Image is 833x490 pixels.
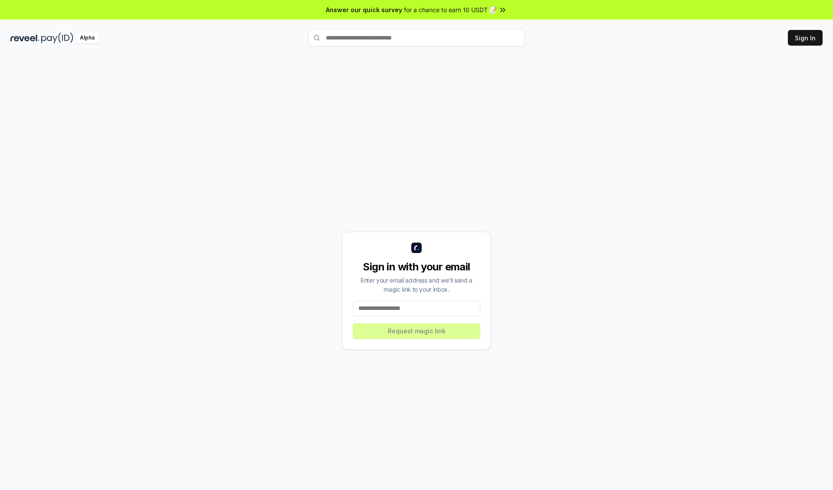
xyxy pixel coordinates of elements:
img: reveel_dark [10,33,39,43]
span: for a chance to earn 10 USDT 📝 [404,5,497,14]
div: Enter your email address and we’ll send a magic link to your inbox. [353,276,480,294]
img: pay_id [41,33,73,43]
img: logo_small [411,243,422,253]
button: Sign In [788,30,823,46]
span: Answer our quick survey [326,5,402,14]
div: Sign in with your email [353,260,480,274]
div: Alpha [75,33,99,43]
